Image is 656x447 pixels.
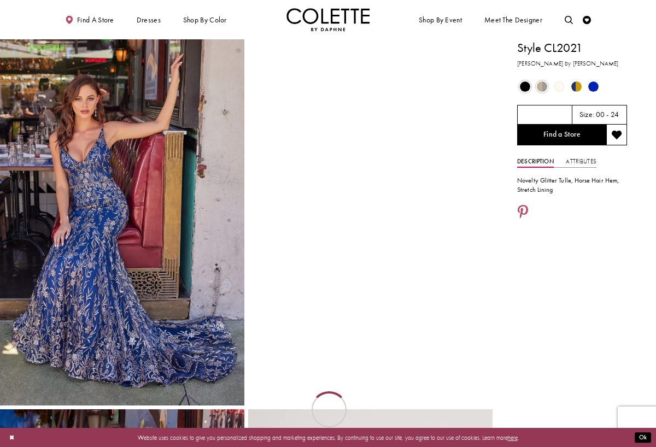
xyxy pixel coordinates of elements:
div: Black [517,79,533,95]
a: Visit Home Page [286,8,370,31]
a: Toggle search [563,8,575,31]
span: Dresses [134,8,163,31]
h1: Style CL2021 [517,39,627,57]
span: Shop by color [181,8,229,31]
video: Style CL2021 Colette by Daphne #1 autoplay loop mute video [248,39,493,161]
a: Description [517,156,554,168]
span: Size: [579,110,594,120]
span: Meet the designer [484,16,542,24]
span: Dresses [137,16,161,24]
button: Close Dialog [5,430,19,445]
div: Novelty Glitter Tulle, Horse Hair Hem, Stretch Lining [517,176,627,194]
span: Shop by color [183,16,227,24]
h5: 00 - 24 [596,111,619,119]
a: Share using Pinterest - Opens in new tab [517,205,529,221]
a: Find a store [63,8,116,31]
a: Attributes [566,156,596,168]
button: Add to wishlist [606,125,627,145]
div: Royal Blue [585,79,601,95]
div: Gold/Pewter [534,79,550,95]
img: Colette by Daphne [286,8,370,31]
span: Shop By Event [419,16,462,24]
div: Product color controls state depends on size chosen [517,78,627,95]
span: Shop By Event [417,8,464,31]
a: Find a Store [517,125,606,145]
button: Submit Dialog [635,432,651,443]
div: Navy/Gold [569,79,584,95]
h3: [PERSON_NAME] by [PERSON_NAME] [517,59,627,68]
a: Check Wishlist [581,8,593,31]
div: Diamond White [552,79,567,95]
span: Find a store [77,16,114,24]
a: Meet the designer [482,8,544,31]
a: here [508,433,518,441]
p: Website uses cookies to give you personalized shopping and marketing experiences. By continuing t... [60,432,596,443]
